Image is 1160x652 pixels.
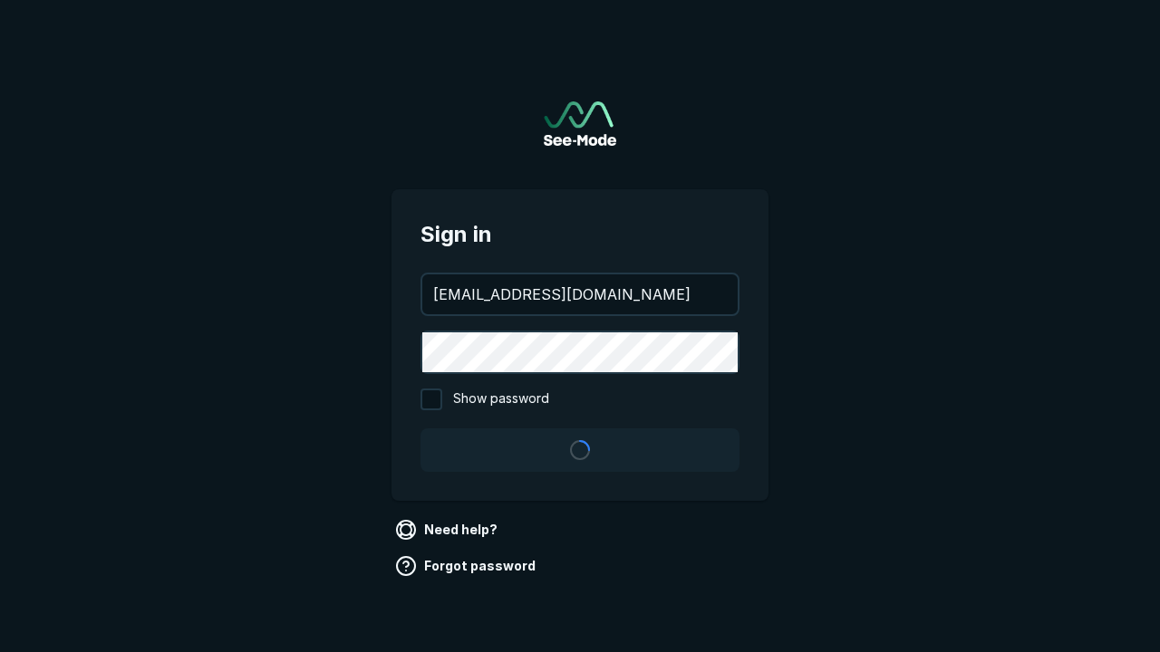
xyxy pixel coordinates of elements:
span: Show password [453,388,549,410]
a: Need help? [391,515,505,544]
img: See-Mode Logo [544,101,616,146]
input: your@email.com [422,274,738,314]
a: Go to sign in [544,101,616,146]
a: Forgot password [391,551,543,580]
span: Sign in [420,218,739,251]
